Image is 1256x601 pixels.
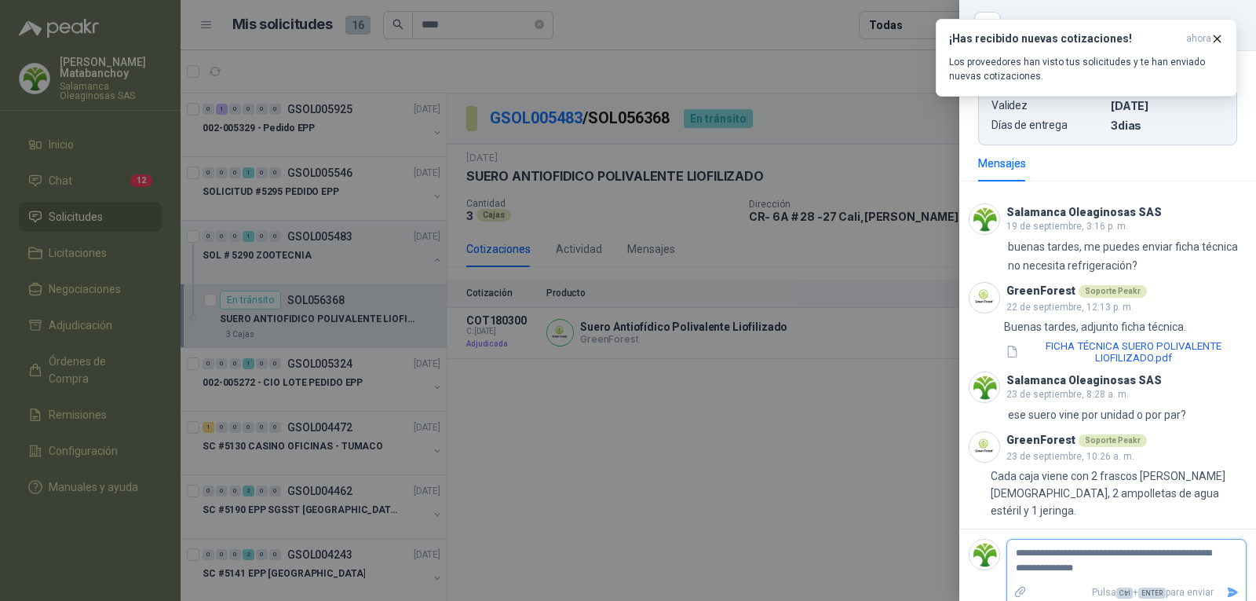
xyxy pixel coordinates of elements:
img: Company Logo [969,372,999,402]
p: Días de entrega [991,119,1104,132]
p: Cada caja viene con 2 frascos [PERSON_NAME][DEMOGRAPHIC_DATA], 2 ampolletas de agua estéril y 1 j... [991,467,1247,519]
button: FICHA TÉCNICA SUERO POLIVALENTE LIOFILIZADO.pdf [1004,339,1247,365]
img: Company Logo [969,283,999,313]
h3: GreenForest [1006,436,1075,445]
p: 3 dias [1111,119,1224,132]
p: Buenas tardes, adjunto ficha técnica. [1004,318,1247,335]
p: buenas tardes, me puedes enviar ficha técnica [1008,238,1238,255]
span: Ctrl [1116,588,1133,599]
div: COT180300 [1010,13,1237,38]
img: Company Logo [969,432,999,462]
div: Soporte Peakr [1079,434,1147,447]
p: ese suero vine por unidad o por par? [1008,406,1186,423]
span: 22 de septiembre, 12:13 p. m. [1006,302,1134,313]
div: Mensajes [978,155,1026,172]
h3: GreenForest [1006,287,1075,295]
span: 23 de septiembre, 8:28 a. m. [1006,389,1129,400]
img: Company Logo [969,204,999,234]
span: ahora [1186,32,1211,46]
h3: ¡Has recibido nuevas cotizaciones! [949,32,1180,46]
button: ¡Has recibido nuevas cotizaciones!ahora Los proveedores han visto tus solicitudes y te han enviad... [936,19,1237,97]
img: Company Logo [969,540,999,570]
span: ENTER [1138,588,1166,599]
h3: Salamanca Oleaginosas SAS [1006,376,1162,385]
h3: Salamanca Oleaginosas SAS [1006,208,1162,217]
p: Los proveedores han visto tus solicitudes y te han enviado nuevas cotizaciones. [949,55,1224,83]
span: 19 de septiembre, 3:16 p. m. [1006,221,1128,232]
span: 23 de septiembre, 10:26 a. m. [1006,451,1134,462]
p: no necesita refrigeración? [1008,257,1137,274]
div: Soporte Peakr [1079,285,1147,298]
button: Close [978,16,997,35]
